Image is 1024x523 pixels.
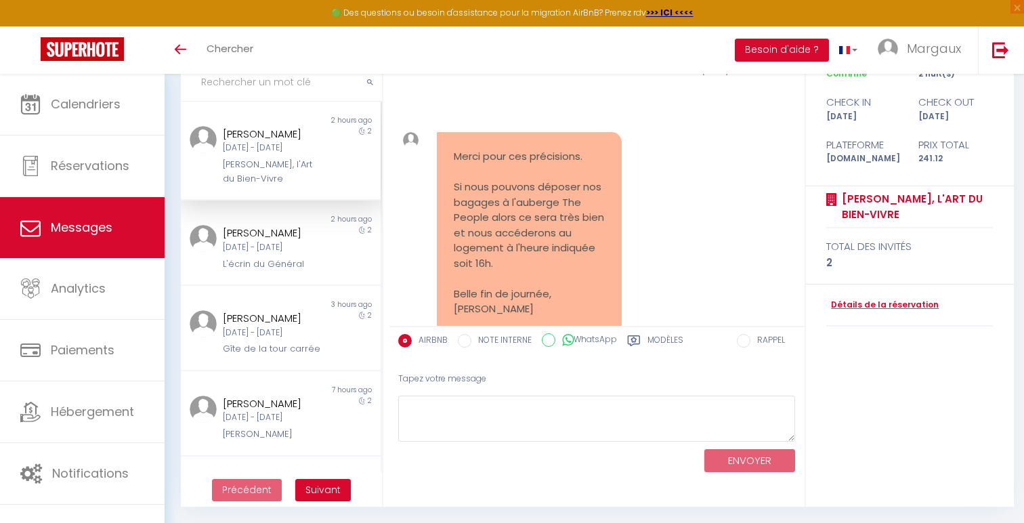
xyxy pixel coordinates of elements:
div: L'écrin du Général [223,257,322,271]
span: Calendriers [51,96,121,112]
a: >>> ICI <<<< [646,7,694,18]
span: Messages [51,219,112,236]
label: RAPPEL [750,334,785,349]
span: Margaux [907,40,961,57]
div: Plateforme [817,137,910,153]
div: 2 [826,255,993,271]
div: [PERSON_NAME] [223,310,322,327]
div: [PERSON_NAME] [223,126,322,142]
div: [PERSON_NAME], l'Art du Bien-Vivre [223,158,322,186]
a: Chercher [196,26,263,74]
img: ... [190,396,217,423]
span: Hébergement [51,403,134,420]
span: 2 [368,310,372,320]
span: Notifications [52,465,129,482]
label: NOTE INTERNE [471,334,532,349]
div: 2 hours ago [280,115,380,126]
pre: Merci pour ces précisions. Si nous pouvons déposer nos bagages à l'auberge The People alors ce se... [454,149,605,317]
div: 7 hours ago [280,385,380,396]
div: 2 nuit(s) [910,68,1002,81]
span: Confirmé [826,68,867,79]
input: Rechercher un mot clé [181,64,382,102]
img: ... [190,126,217,153]
img: logout [992,41,1009,58]
div: [DATE] - [DATE] [223,327,322,339]
img: ... [878,39,898,59]
img: Super Booking [41,37,124,61]
button: Besoin d'aide ? [735,39,829,62]
span: 2 [368,225,372,235]
img: ... [403,132,419,148]
a: Détails de la réservation [826,299,939,312]
span: Réservations [51,157,129,174]
span: Chercher [207,41,253,56]
span: Précédent [222,483,272,497]
a: ... Margaux [868,26,978,74]
div: 3 hours ago [280,299,380,310]
div: [DATE] - [DATE] [223,241,322,254]
span: Analytics [51,280,106,297]
label: WhatsApp [555,333,617,348]
div: Tapez votre message [398,362,796,396]
div: check out [910,94,1002,110]
div: [DATE] [817,110,910,123]
div: 23 hours ago [280,470,380,481]
button: Previous [212,479,282,502]
span: 2 [368,126,372,136]
div: 2 hours ago [280,214,380,225]
div: [DATE] - [DATE] [223,411,322,424]
div: Gîte de la tour carrée [223,342,322,356]
button: ENVOYER [704,449,795,473]
div: 241.12 [910,152,1002,165]
label: Modèles [647,334,683,351]
div: [DATE] - [DATE] [223,142,322,154]
div: check in [817,94,910,110]
span: Paiements [51,341,114,358]
label: AIRBNB [412,334,448,349]
div: Prix total [910,137,1002,153]
div: [PERSON_NAME] [223,396,322,412]
button: Next [295,479,351,502]
div: total des invités [826,238,993,255]
span: Suivant [305,483,341,497]
div: [PERSON_NAME] [223,225,322,241]
div: [DATE] [910,110,1002,123]
img: ... [190,310,217,337]
div: [PERSON_NAME] [223,427,322,441]
div: [DOMAIN_NAME] [817,152,910,165]
a: [PERSON_NAME], l'Art du Bien-Vivre [837,191,993,223]
img: ... [190,225,217,252]
span: 2 [368,396,372,406]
